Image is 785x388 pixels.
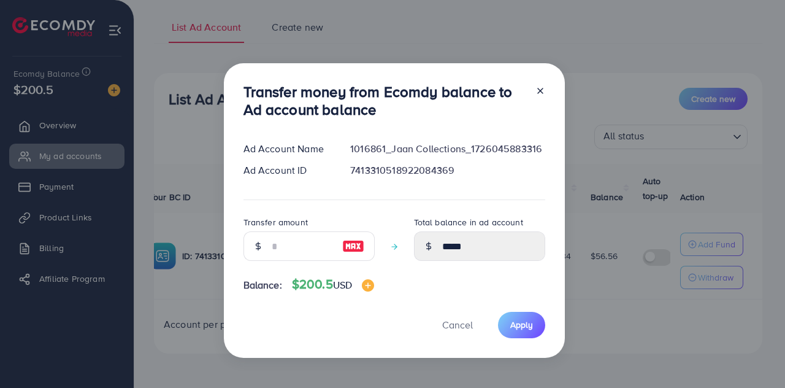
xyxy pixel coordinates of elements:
[733,333,776,379] iframe: Chat
[342,239,364,254] img: image
[243,83,526,118] h3: Transfer money from Ecomdy balance to Ad account balance
[243,216,308,228] label: Transfer amount
[292,277,374,292] h4: $200.5
[234,142,341,156] div: Ad Account Name
[442,318,473,332] span: Cancel
[340,163,554,177] div: 7413310518922084369
[333,278,352,292] span: USD
[427,312,488,338] button: Cancel
[362,279,374,292] img: image
[243,278,282,292] span: Balance:
[234,163,341,177] div: Ad Account ID
[414,216,523,228] label: Total balance in ad account
[340,142,554,156] div: 1016861_Jaan Collections_1726045883316
[498,312,545,338] button: Apply
[510,319,533,331] span: Apply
